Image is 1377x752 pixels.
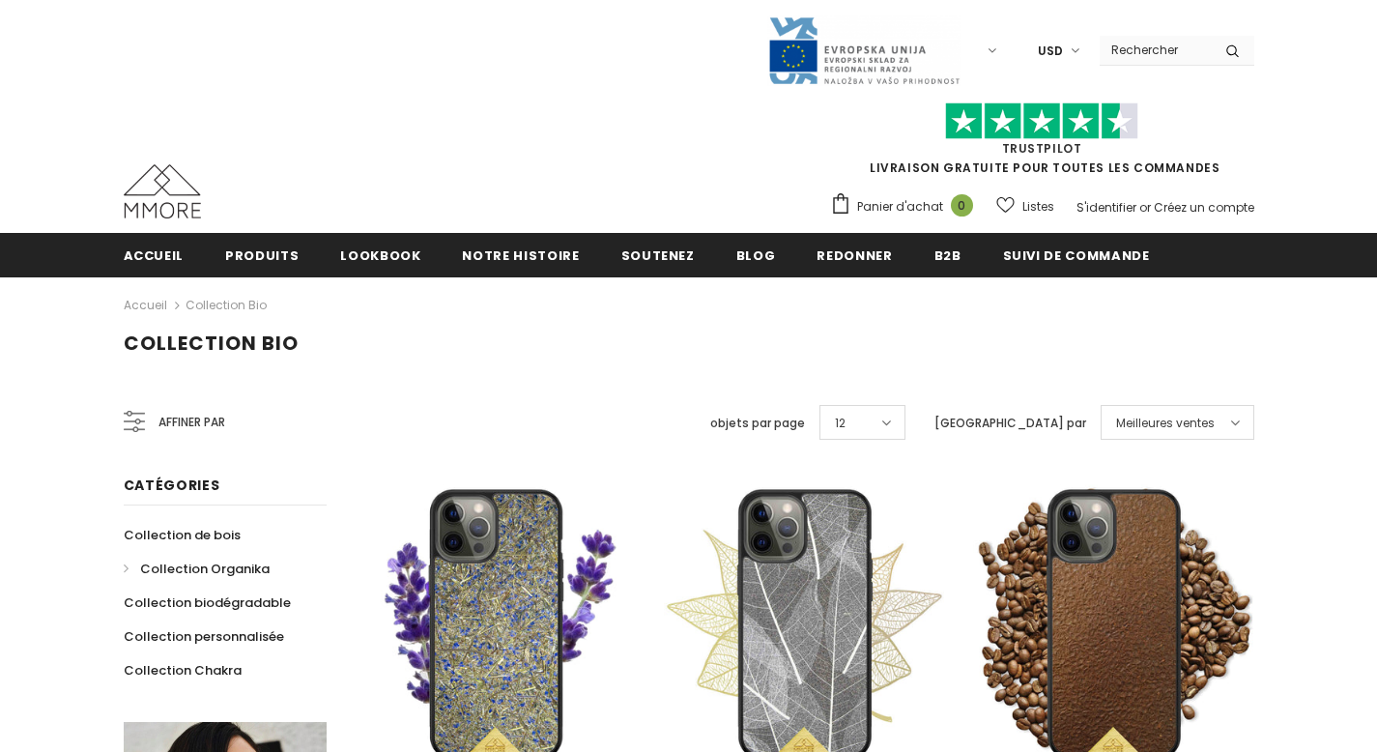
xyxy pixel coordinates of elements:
span: Suivi de commande [1003,246,1150,265]
span: Collection Organika [140,560,270,578]
span: soutenez [621,246,695,265]
a: Panier d'achat 0 [830,192,983,221]
a: Collection personnalisée [124,620,284,653]
span: Collection personnalisée [124,627,284,646]
a: Suivi de commande [1003,233,1150,276]
img: Cas MMORE [124,164,201,218]
label: objets par page [710,414,805,433]
a: Collection Chakra [124,653,242,687]
span: Accueil [124,246,185,265]
a: Collection de bois [124,518,241,552]
a: Produits [225,233,299,276]
span: or [1139,199,1151,216]
span: Panier d'achat [857,197,943,217]
span: LIVRAISON GRATUITE POUR TOUTES LES COMMANDES [830,111,1254,176]
a: Javni Razpis [767,42,961,58]
a: Listes [996,189,1054,223]
a: Collection biodégradable [124,586,291,620]
span: Redonner [817,246,892,265]
a: Accueil [124,294,167,317]
a: Redonner [817,233,892,276]
a: Collection Bio [186,297,267,313]
span: B2B [934,246,961,265]
input: Search Site [1100,36,1211,64]
span: Collection Chakra [124,661,242,680]
span: USD [1038,42,1063,61]
img: Faites confiance aux étoiles pilotes [945,102,1138,140]
a: Créez un compte [1154,199,1254,216]
a: Lookbook [340,233,420,276]
a: S'identifier [1076,199,1136,216]
a: TrustPilot [1002,140,1082,157]
span: Listes [1022,197,1054,217]
a: soutenez [621,233,695,276]
a: B2B [934,233,961,276]
span: Produits [225,246,299,265]
span: Catégories [124,476,220,495]
span: Lookbook [340,246,420,265]
span: 12 [835,414,846,433]
a: Collection Organika [124,552,270,586]
span: 0 [951,194,973,217]
label: [GEOGRAPHIC_DATA] par [934,414,1086,433]
span: Collection Bio [124,330,299,357]
a: Blog [736,233,776,276]
a: Accueil [124,233,185,276]
img: Javni Razpis [767,15,961,86]
a: Notre histoire [462,233,579,276]
span: Affiner par [158,412,225,433]
span: Meilleures ventes [1116,414,1215,433]
span: Blog [736,246,776,265]
span: Collection biodégradable [124,593,291,612]
span: Notre histoire [462,246,579,265]
span: Collection de bois [124,526,241,544]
